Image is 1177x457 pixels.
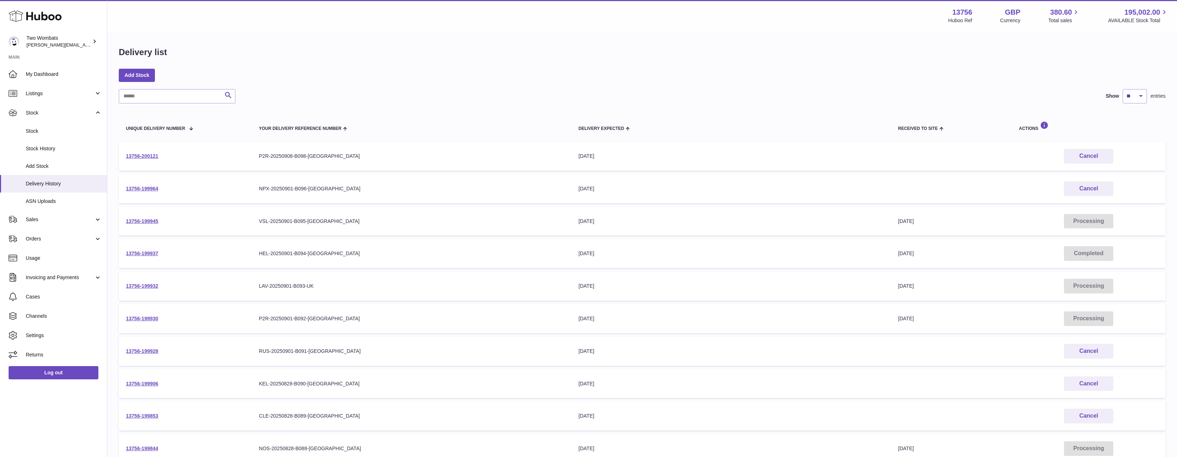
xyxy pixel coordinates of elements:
[952,8,972,17] strong: 13756
[26,163,102,170] span: Add Stock
[26,128,102,135] span: Stock
[1048,17,1080,24] span: Total sales
[259,445,564,452] div: NOS-20250828-B088-[GEOGRAPHIC_DATA]
[26,198,102,205] span: ASN Uploads
[578,250,884,257] div: [DATE]
[126,283,158,289] a: 13756-199932
[898,218,914,224] span: [DATE]
[9,366,98,379] a: Log out
[26,332,102,339] span: Settings
[898,251,914,256] span: [DATE]
[1108,8,1168,24] a: 195,002.00 AVAILABLE Stock Total
[126,153,158,159] a: 13756-200121
[259,218,564,225] div: VSL-20250901-B095-[GEOGRAPHIC_DATA]
[126,316,158,321] a: 13756-199930
[1108,17,1168,24] span: AVAILABLE Stock Total
[119,69,155,82] a: Add Stock
[126,251,158,256] a: 13756-199937
[259,380,564,387] div: KEL-20250828-B090-[GEOGRAPHIC_DATA]
[126,348,158,354] a: 13756-199928
[1050,8,1072,17] span: 380.60
[26,35,91,48] div: Two Wombats
[1106,93,1119,99] label: Show
[26,274,94,281] span: Invoicing and Payments
[1048,8,1080,24] a: 380.60 Total sales
[898,446,914,451] span: [DATE]
[578,380,884,387] div: [DATE]
[1064,149,1113,164] button: Cancel
[1005,8,1020,17] strong: GBP
[259,413,564,419] div: CLE-20250828-B089-[GEOGRAPHIC_DATA]
[26,293,102,300] span: Cases
[26,71,102,78] span: My Dashboard
[578,283,884,290] div: [DATE]
[578,153,884,160] div: [DATE]
[259,126,342,131] span: Your Delivery Reference Number
[26,110,94,116] span: Stock
[1124,8,1160,17] span: 195,002.00
[578,185,884,192] div: [DATE]
[26,313,102,320] span: Channels
[259,283,564,290] div: LAV-20250901-B093-UK
[126,446,158,451] a: 13756-199844
[578,126,624,131] span: Delivery Expected
[259,250,564,257] div: HEL-20250901-B094-[GEOGRAPHIC_DATA]
[1019,121,1158,131] div: Actions
[259,348,564,355] div: RUS-20250901-B091-[GEOGRAPHIC_DATA]
[1064,376,1113,391] button: Cancel
[898,126,938,131] span: Received to Site
[126,126,185,131] span: Unique Delivery Number
[259,185,564,192] div: NPX-20250901-B096-[GEOGRAPHIC_DATA]
[578,413,884,419] div: [DATE]
[578,348,884,355] div: [DATE]
[26,42,143,48] span: [PERSON_NAME][EMAIL_ADDRESS][DOMAIN_NAME]
[1000,17,1021,24] div: Currency
[26,351,102,358] span: Returns
[1064,344,1113,359] button: Cancel
[898,316,914,321] span: [DATE]
[898,283,914,289] span: [DATE]
[26,216,94,223] span: Sales
[126,218,158,224] a: 13756-199945
[126,413,158,419] a: 13756-199853
[26,145,102,152] span: Stock History
[259,153,564,160] div: P2R-20250908-B098-[GEOGRAPHIC_DATA]
[26,235,94,242] span: Orders
[1064,181,1113,196] button: Cancel
[578,315,884,322] div: [DATE]
[26,255,102,262] span: Usage
[578,445,884,452] div: [DATE]
[1064,409,1113,423] button: Cancel
[259,315,564,322] div: P2R-20250901-B092-[GEOGRAPHIC_DATA]
[126,186,158,191] a: 13756-199964
[126,381,158,386] a: 13756-199906
[119,47,167,58] h1: Delivery list
[9,36,19,47] img: alan@twowombats.com
[26,180,102,187] span: Delivery History
[948,17,972,24] div: Huboo Ref
[26,90,94,97] span: Listings
[1151,93,1166,99] span: entries
[578,218,884,225] div: [DATE]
